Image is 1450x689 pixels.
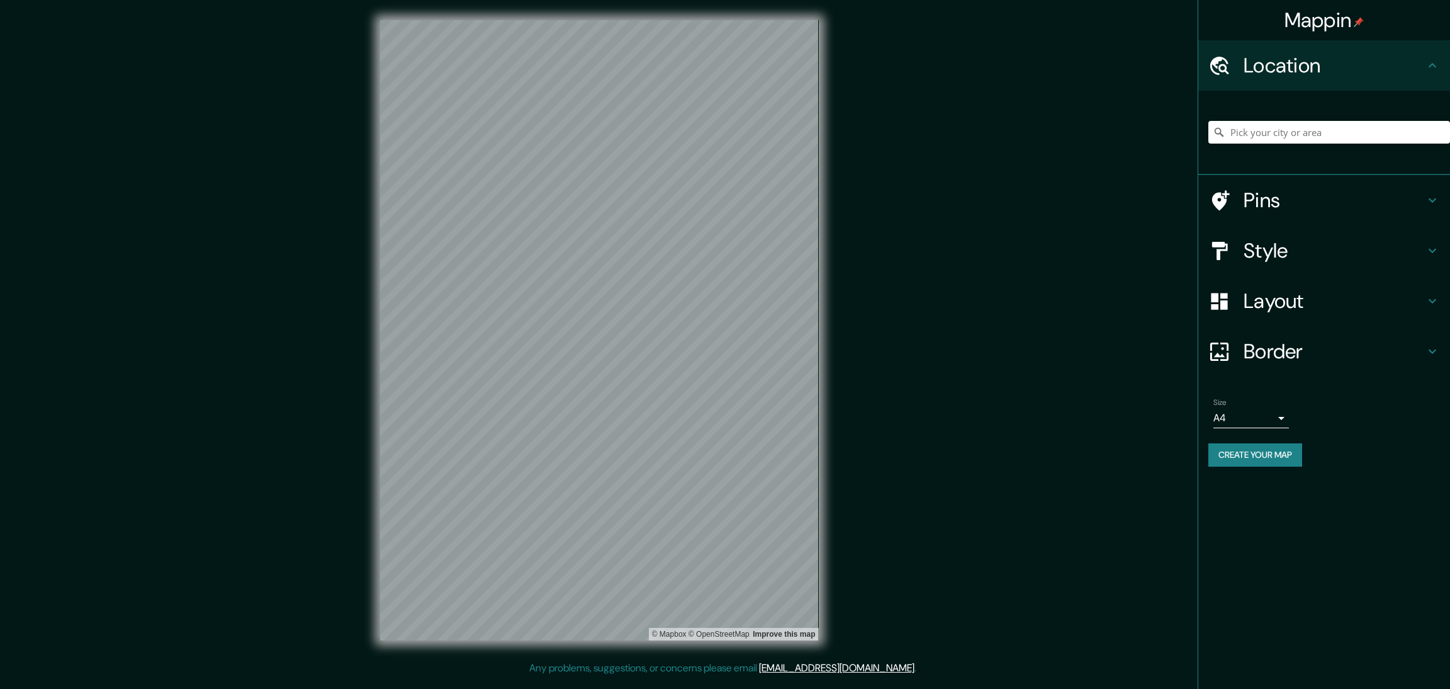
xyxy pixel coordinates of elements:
label: Size [1213,397,1227,408]
h4: Style [1244,238,1425,263]
div: A4 [1213,408,1289,428]
h4: Pins [1244,188,1425,213]
div: . [916,661,918,676]
a: Map feedback [753,630,815,639]
div: . [918,661,921,676]
a: Mapbox [652,630,687,639]
h4: Border [1244,339,1425,364]
h4: Layout [1244,288,1425,314]
div: Location [1198,40,1450,91]
h4: Mappin [1284,8,1364,33]
div: Layout [1198,276,1450,326]
p: Any problems, suggestions, or concerns please email . [529,661,916,676]
button: Create your map [1208,443,1302,467]
div: Pins [1198,175,1450,225]
canvas: Map [380,20,819,641]
a: OpenStreetMap [688,630,750,639]
div: Style [1198,225,1450,276]
img: pin-icon.png [1354,17,1364,27]
h4: Location [1244,53,1425,78]
div: Border [1198,326,1450,377]
a: [EMAIL_ADDRESS][DOMAIN_NAME] [759,661,914,675]
input: Pick your city or area [1208,121,1450,144]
